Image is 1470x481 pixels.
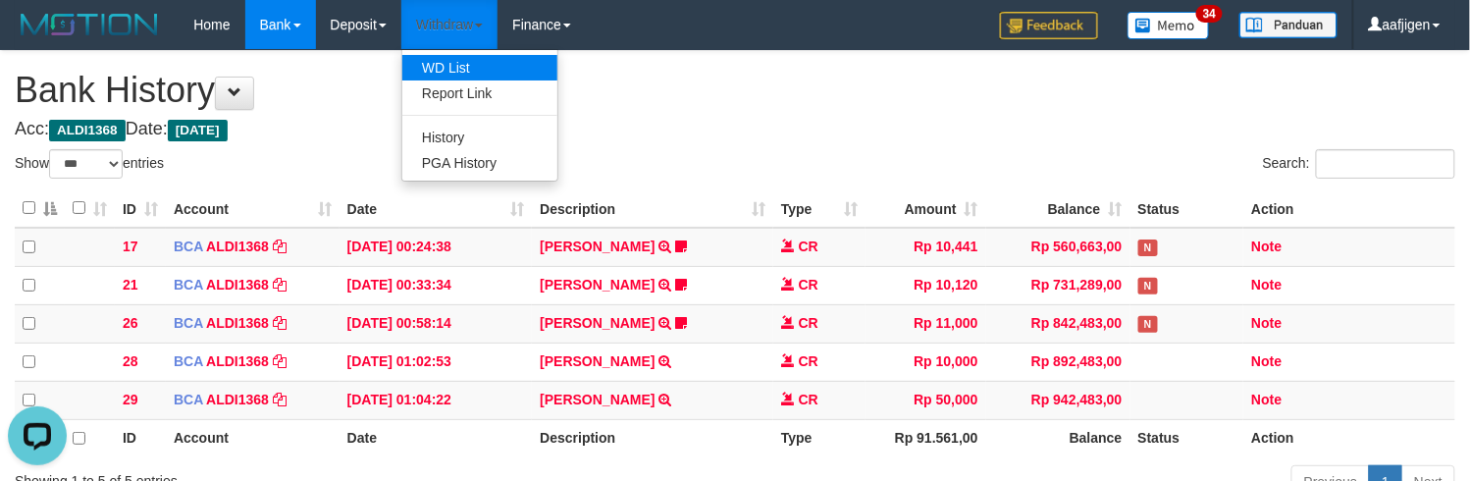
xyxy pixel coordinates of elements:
[15,149,164,179] label: Show entries
[540,239,655,254] a: [PERSON_NAME]
[49,120,126,141] span: ALDI1368
[1196,5,1223,23] span: 34
[1128,12,1210,39] img: Button%20Memo.svg
[402,125,557,150] a: History
[174,392,203,407] span: BCA
[986,228,1130,267] td: Rp 560,663,00
[1138,316,1158,333] span: Has Note
[1130,189,1244,228] th: Status
[1251,392,1282,407] a: Note
[273,239,287,254] a: Copy ALDI1368 to clipboard
[1000,12,1098,39] img: Feedback.jpg
[986,304,1130,343] td: Rp 842,483,00
[540,392,655,407] a: [PERSON_NAME]
[340,304,533,343] td: [DATE] 00:58:14
[866,304,986,343] td: Rp 11,000
[1239,12,1338,38] img: panduan.png
[123,239,138,254] span: 17
[866,266,986,304] td: Rp 10,120
[340,381,533,419] td: [DATE] 01:04:22
[49,149,123,179] select: Showentries
[799,239,818,254] span: CR
[540,315,655,331] a: [PERSON_NAME]
[1263,149,1455,179] label: Search:
[1243,419,1455,457] th: Action
[532,189,773,228] th: Description: activate to sort column ascending
[340,419,533,457] th: Date
[206,353,269,369] a: ALDI1368
[866,343,986,381] td: Rp 10,000
[15,120,1455,139] h4: Acc: Date:
[123,277,138,293] span: 21
[799,392,818,407] span: CR
[115,189,166,228] th: ID: activate to sort column ascending
[799,277,818,293] span: CR
[773,189,866,228] th: Type: activate to sort column ascending
[273,392,287,407] a: Copy ALDI1368 to clipboard
[1138,240,1158,256] span: Has Note
[273,315,287,331] a: Copy ALDI1368 to clipboard
[986,189,1130,228] th: Balance: activate to sort column ascending
[1251,277,1282,293] a: Note
[986,381,1130,419] td: Rp 942,483,00
[206,239,269,254] a: ALDI1368
[123,315,138,331] span: 26
[340,266,533,304] td: [DATE] 00:33:34
[168,120,228,141] span: [DATE]
[402,150,557,176] a: PGA History
[866,419,986,457] th: Rp 91.561,00
[402,80,557,106] a: Report Link
[540,277,655,293] a: [PERSON_NAME]
[866,228,986,267] td: Rp 10,441
[340,228,533,267] td: [DATE] 00:24:38
[273,277,287,293] a: Copy ALDI1368 to clipboard
[206,392,269,407] a: ALDI1368
[273,353,287,369] a: Copy ALDI1368 to clipboard
[115,419,166,457] th: ID
[123,392,138,407] span: 29
[986,266,1130,304] td: Rp 731,289,00
[206,315,269,331] a: ALDI1368
[532,419,773,457] th: Description
[65,189,115,228] th: : activate to sort column ascending
[8,8,67,67] button: Open LiveChat chat widget
[402,55,557,80] a: WD List
[15,71,1455,110] h1: Bank History
[1138,278,1158,294] span: Has Note
[866,189,986,228] th: Amount: activate to sort column ascending
[174,277,203,293] span: BCA
[166,419,340,457] th: Account
[340,189,533,228] th: Date: activate to sort column ascending
[1243,189,1455,228] th: Action
[1251,315,1282,331] a: Note
[206,277,269,293] a: ALDI1368
[15,10,164,39] img: MOTION_logo.png
[174,239,203,254] span: BCA
[123,353,138,369] span: 28
[986,343,1130,381] td: Rp 892,483,00
[340,343,533,381] td: [DATE] 01:02:53
[1251,239,1282,254] a: Note
[799,353,818,369] span: CR
[174,315,203,331] span: BCA
[1130,419,1244,457] th: Status
[986,419,1130,457] th: Balance
[174,353,203,369] span: BCA
[166,189,340,228] th: Account: activate to sort column ascending
[773,419,866,457] th: Type
[15,189,65,228] th: : activate to sort column descending
[799,315,818,331] span: CR
[1251,353,1282,369] a: Note
[540,353,655,369] a: [PERSON_NAME]
[1316,149,1455,179] input: Search:
[866,381,986,419] td: Rp 50,000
